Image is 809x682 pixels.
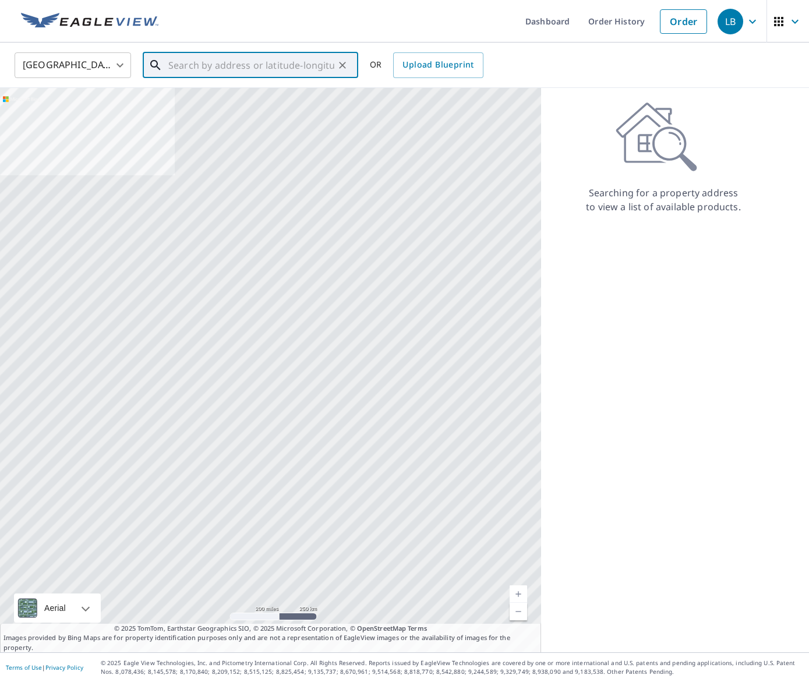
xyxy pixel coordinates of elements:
input: Search by address or latitude-longitude [168,49,334,82]
a: Current Level 5, Zoom In [510,585,527,603]
p: Searching for a property address to view a list of available products. [585,186,741,214]
a: Terms [408,624,427,632]
a: Privacy Policy [45,663,83,672]
button: Clear [334,57,351,73]
a: Order [660,9,707,34]
div: OR [370,52,483,78]
div: [GEOGRAPHIC_DATA] [15,49,131,82]
img: EV Logo [21,13,158,30]
div: LB [718,9,743,34]
a: Terms of Use [6,663,42,672]
span: © 2025 TomTom, Earthstar Geographics SIO, © 2025 Microsoft Corporation, © [114,624,427,634]
a: Current Level 5, Zoom Out [510,603,527,620]
div: Aerial [41,593,69,623]
div: Aerial [14,593,101,623]
a: OpenStreetMap [357,624,406,632]
a: Upload Blueprint [393,52,483,78]
p: | [6,664,83,671]
p: © 2025 Eagle View Technologies, Inc. and Pictometry International Corp. All Rights Reserved. Repo... [101,659,803,676]
span: Upload Blueprint [402,58,474,72]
